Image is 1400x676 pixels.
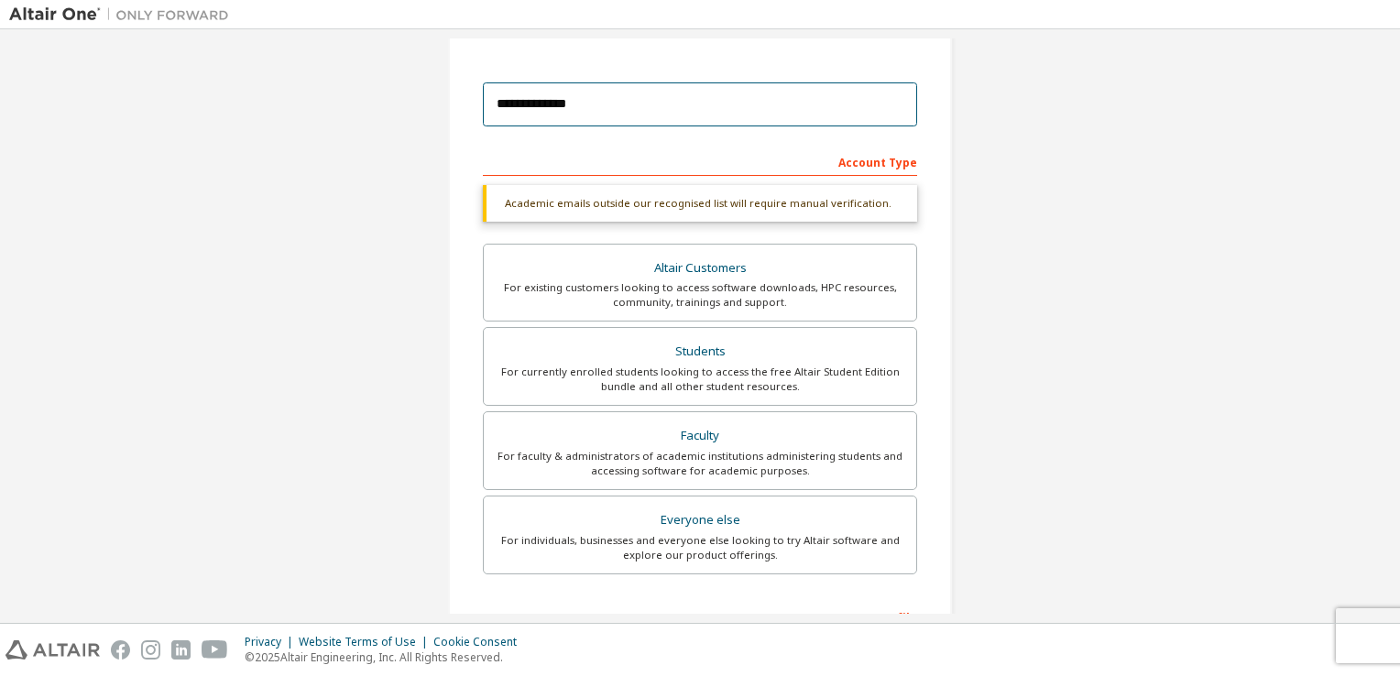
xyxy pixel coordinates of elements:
[141,640,160,660] img: instagram.svg
[171,640,191,660] img: linkedin.svg
[495,365,905,394] div: For currently enrolled students looking to access the free Altair Student Edition bundle and all ...
[5,640,100,660] img: altair_logo.svg
[495,533,905,562] div: For individuals, businesses and everyone else looking to try Altair software and explore our prod...
[483,602,917,631] div: Your Profile
[495,280,905,310] div: For existing customers looking to access software downloads, HPC resources, community, trainings ...
[483,185,917,222] div: Academic emails outside our recognised list will require manual verification.
[495,339,905,365] div: Students
[245,635,299,649] div: Privacy
[483,147,917,176] div: Account Type
[495,449,905,478] div: For faculty & administrators of academic institutions administering students and accessing softwa...
[495,507,905,533] div: Everyone else
[299,635,433,649] div: Website Terms of Use
[202,640,228,660] img: youtube.svg
[495,256,905,281] div: Altair Customers
[433,635,528,649] div: Cookie Consent
[495,423,905,449] div: Faculty
[245,649,528,665] p: © 2025 Altair Engineering, Inc. All Rights Reserved.
[111,640,130,660] img: facebook.svg
[9,5,238,24] img: Altair One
